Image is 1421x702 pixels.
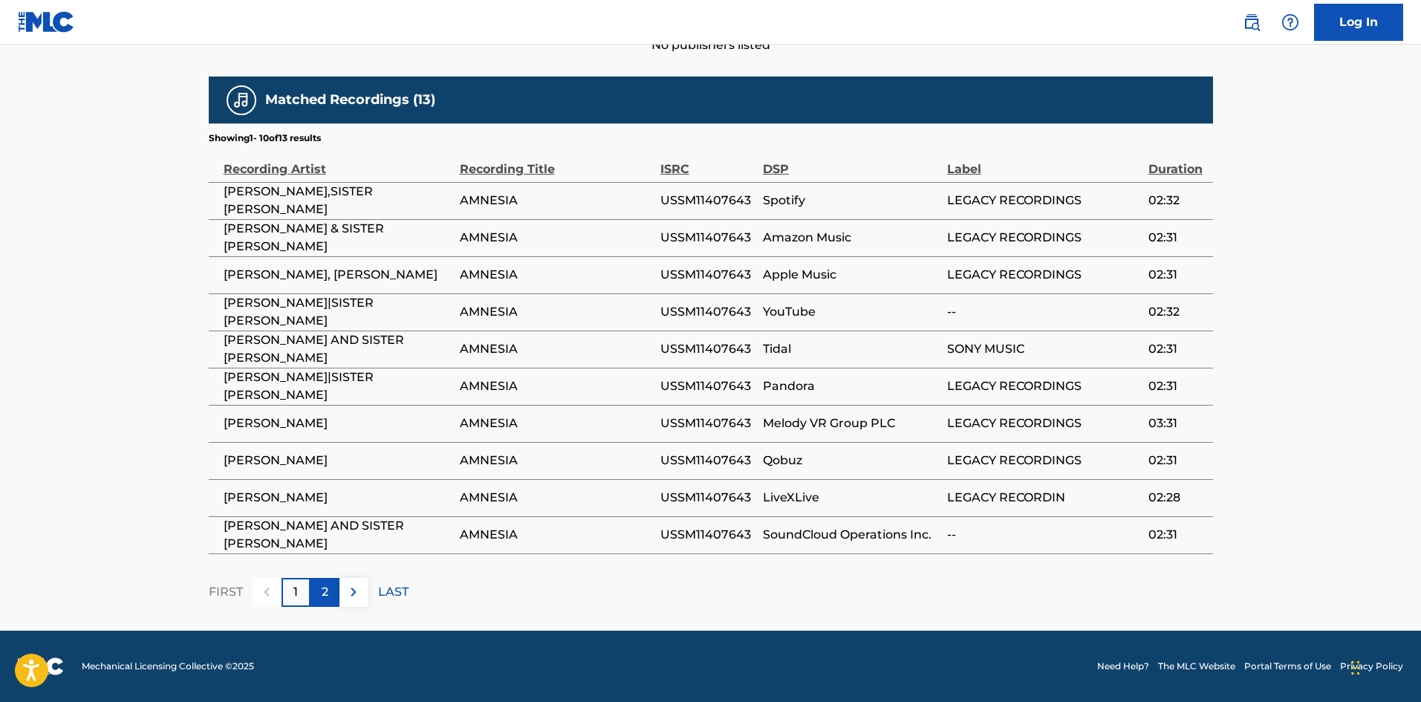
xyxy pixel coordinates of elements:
[460,377,653,395] span: AMNESIA
[1148,229,1206,247] span: 02:31
[660,415,755,432] span: USSM11407643
[82,660,254,673] span: Mechanical Licensing Collective © 2025
[660,452,755,469] span: USSM11407643
[224,266,452,284] span: [PERSON_NAME], [PERSON_NAME]
[1340,660,1403,673] a: Privacy Policy
[763,145,940,178] div: DSP
[1148,145,1206,178] div: Duration
[224,331,452,367] span: [PERSON_NAME] AND SISTER [PERSON_NAME]
[224,452,452,469] span: [PERSON_NAME]
[763,266,940,284] span: Apple Music
[1148,340,1206,358] span: 02:31
[763,415,940,432] span: Melody VR Group PLC
[460,303,653,321] span: AMNESIA
[265,91,435,108] h5: Matched Recordings (13)
[293,583,298,601] p: 1
[233,91,250,109] img: Matched Recordings
[660,229,755,247] span: USSM11407643
[1097,660,1149,673] a: Need Help?
[947,526,1140,544] span: --
[1275,7,1305,37] div: Help
[209,583,243,601] p: FIRST
[947,340,1140,358] span: SONY MUSIC
[224,183,452,218] span: [PERSON_NAME],SISTER [PERSON_NAME]
[947,452,1140,469] span: LEGACY RECORDINGS
[1148,192,1206,209] span: 02:32
[224,145,452,178] div: Recording Artist
[224,415,452,432] span: [PERSON_NAME]
[660,377,755,395] span: USSM11407643
[460,266,653,284] span: AMNESIA
[1148,303,1206,321] span: 02:32
[224,489,452,507] span: [PERSON_NAME]
[947,229,1140,247] span: LEGACY RECORDINGS
[763,452,940,469] span: Qobuz
[1314,4,1403,41] a: Log In
[460,526,653,544] span: AMNESIA
[1281,13,1299,31] img: help
[1347,631,1421,702] iframe: Chat Widget
[1351,646,1360,690] div: Drag
[1148,266,1206,284] span: 02:31
[1237,7,1266,37] a: Public Search
[660,145,755,178] div: ISRC
[763,526,940,544] span: SoundCloud Operations Inc.
[763,303,940,321] span: YouTube
[1158,660,1235,673] a: The MLC Website
[460,229,653,247] span: AMNESIA
[460,489,653,507] span: AMNESIA
[224,517,452,553] span: [PERSON_NAME] AND SISTER [PERSON_NAME]
[1148,415,1206,432] span: 03:31
[763,377,940,395] span: Pandora
[947,303,1140,321] span: --
[763,229,940,247] span: Amazon Music
[1148,489,1206,507] span: 02:28
[660,526,755,544] span: USSM11407643
[947,192,1140,209] span: LEGACY RECORDINGS
[345,583,362,601] img: right
[224,220,452,256] span: [PERSON_NAME] & SISTER [PERSON_NAME]
[763,192,940,209] span: Spotify
[18,657,64,675] img: logo
[947,377,1140,395] span: LEGACY RECORDINGS
[224,368,452,404] span: [PERSON_NAME]|SISTER [PERSON_NAME]
[947,489,1140,507] span: LEGACY RECORDIN
[460,415,653,432] span: AMNESIA
[660,266,755,284] span: USSM11407643
[322,583,328,601] p: 2
[224,294,452,330] span: [PERSON_NAME]|SISTER [PERSON_NAME]
[460,340,653,358] span: AMNESIA
[763,489,940,507] span: LiveXLive
[660,192,755,209] span: USSM11407643
[378,583,409,601] p: LAST
[1148,377,1206,395] span: 02:31
[660,303,755,321] span: USSM11407643
[763,340,940,358] span: Tidal
[460,145,653,178] div: Recording Title
[947,266,1140,284] span: LEGACY RECORDINGS
[18,11,75,33] img: MLC Logo
[1148,452,1206,469] span: 02:31
[1244,660,1331,673] a: Portal Terms of Use
[209,131,321,145] p: Showing 1 - 10 of 13 results
[1243,13,1261,31] img: search
[947,415,1140,432] span: LEGACY RECORDINGS
[660,489,755,507] span: USSM11407643
[460,192,653,209] span: AMNESIA
[1148,526,1206,544] span: 02:31
[460,452,653,469] span: AMNESIA
[947,145,1140,178] div: Label
[660,340,755,358] span: USSM11407643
